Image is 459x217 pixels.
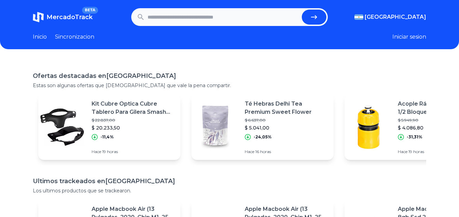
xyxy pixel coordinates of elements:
p: -24,05% [254,134,272,140]
a: Inicio [33,33,47,41]
p: Estas son algunas ofertas que [DEMOGRAPHIC_DATA] que vale la pena compartir. [33,82,426,89]
p: $ 5.041,00 [245,124,328,131]
p: -11,4% [100,134,114,140]
img: MercadoTrack [33,12,44,23]
span: [GEOGRAPHIC_DATA] [365,13,426,21]
img: Featured image [191,103,239,151]
h1: Ultimos trackeados en [GEOGRAPHIC_DATA] [33,176,426,186]
button: Iniciar sesion [392,33,426,41]
a: Sincronizacion [55,33,94,41]
img: Featured image [345,103,392,151]
p: -31,31% [407,134,422,140]
img: Featured image [38,103,86,151]
p: Hace 19 horas [92,149,175,154]
p: $ 22.837,00 [92,118,175,123]
button: [GEOGRAPHIC_DATA] [354,13,426,21]
p: Té Hebras Delhi Tea Premium Sweet Flower [245,100,328,116]
p: $ 20.233,50 [92,124,175,131]
a: Featured imageTé Hebras Delhi Tea Premium Sweet Flower$ 6.637,00$ 5.041,00-24,05%Hace 16 horas [191,94,334,160]
p: Hace 16 horas [245,149,328,154]
h1: Ofertas destacadas en [GEOGRAPHIC_DATA] [33,71,426,81]
a: Featured imageKit Cubre Optica Cubre Tablero Para Gilera Smash 110 Bicapa$ 22.837,00$ 20.233,50-1... [38,94,180,160]
a: MercadoTrackBETA [33,12,93,23]
p: $ 6.637,00 [245,118,328,123]
img: Argentina [354,14,363,20]
p: Kit Cubre Optica Cubre Tablero Para Gilera Smash 110 Bicapa [92,100,175,116]
span: MercadoTrack [46,13,93,21]
span: BETA [82,7,98,14]
p: Los ultimos productos que se trackearon. [33,187,426,194]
